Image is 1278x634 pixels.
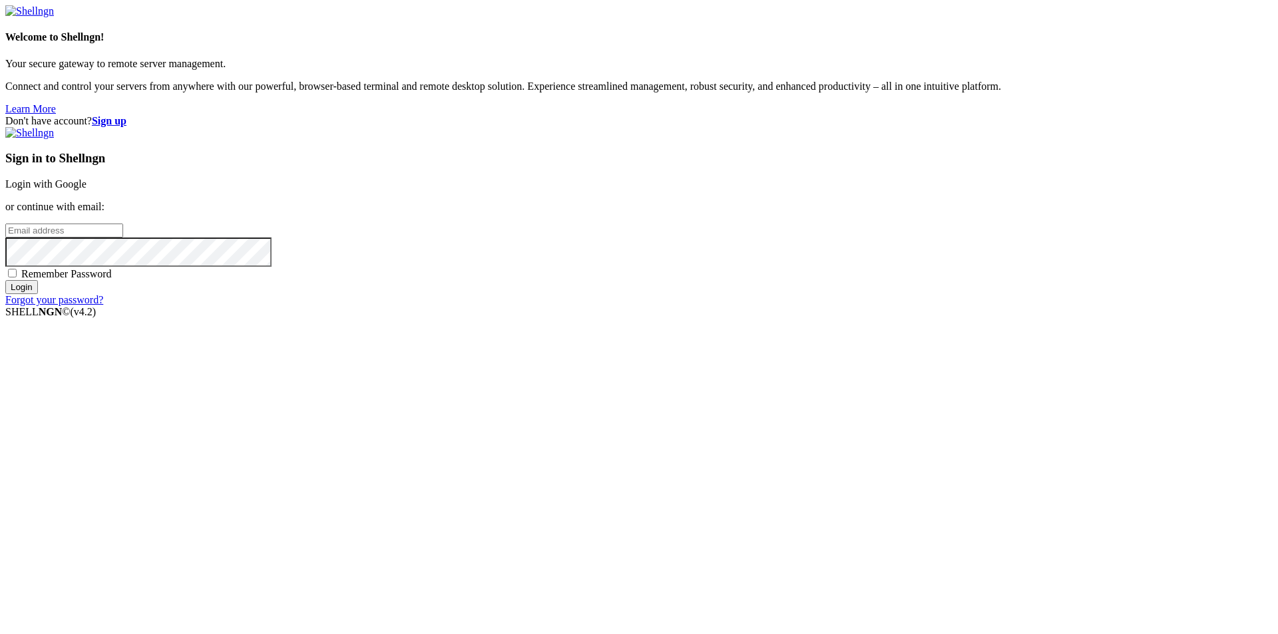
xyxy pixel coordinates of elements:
b: NGN [39,306,63,317]
img: Shellngn [5,5,54,17]
input: Login [5,280,38,294]
p: or continue with email: [5,201,1273,213]
p: Connect and control your servers from anywhere with our powerful, browser-based terminal and remo... [5,80,1273,92]
span: Remember Password [21,268,112,279]
p: Your secure gateway to remote server management. [5,58,1273,70]
input: Email address [5,224,123,238]
a: Login with Google [5,178,87,190]
div: Don't have account? [5,115,1273,127]
span: 4.2.0 [71,306,97,317]
h3: Sign in to Shellngn [5,151,1273,166]
img: Shellngn [5,127,54,139]
a: Forgot your password? [5,294,103,305]
a: Sign up [92,115,126,126]
input: Remember Password [8,269,17,277]
a: Learn More [5,103,56,114]
span: SHELL © [5,306,96,317]
h4: Welcome to Shellngn! [5,31,1273,43]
